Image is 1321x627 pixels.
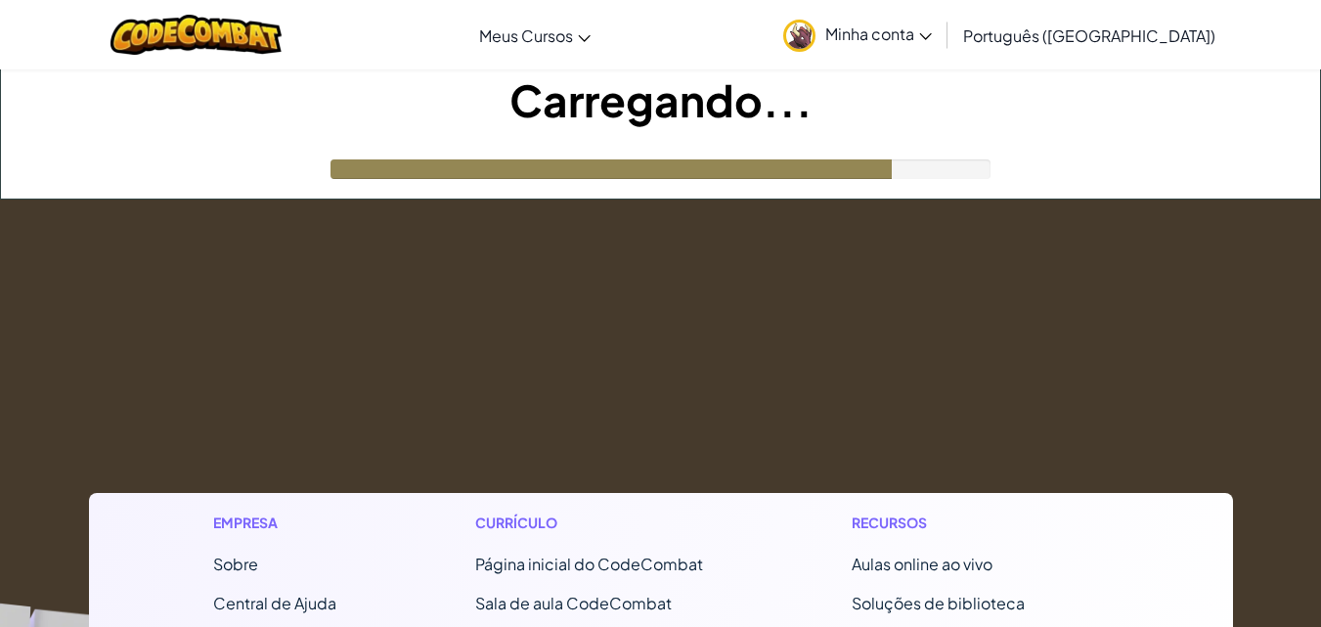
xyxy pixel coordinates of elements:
[213,514,278,531] font: Empresa
[783,20,815,52] img: avatar
[110,15,282,55] img: Logotipo do CodeCombat
[475,593,672,613] a: Sala de aula CodeCombat
[469,9,600,62] a: Meus Cursos
[825,23,914,44] font: Minha conta
[852,593,1025,613] a: Soluções de biblioteca
[475,554,703,574] font: Página inicial do CodeCombat
[773,4,942,66] a: Minha conta
[852,514,927,531] font: Recursos
[852,554,992,574] a: Aulas online ao vivo
[213,593,336,613] a: Central de Ajuda
[479,25,573,46] font: Meus Cursos
[953,9,1225,62] a: Português ([GEOGRAPHIC_DATA])
[213,554,258,574] a: Sobre
[509,72,813,127] font: Carregando...
[963,25,1215,46] font: Português ([GEOGRAPHIC_DATA])
[475,514,557,531] font: Currículo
